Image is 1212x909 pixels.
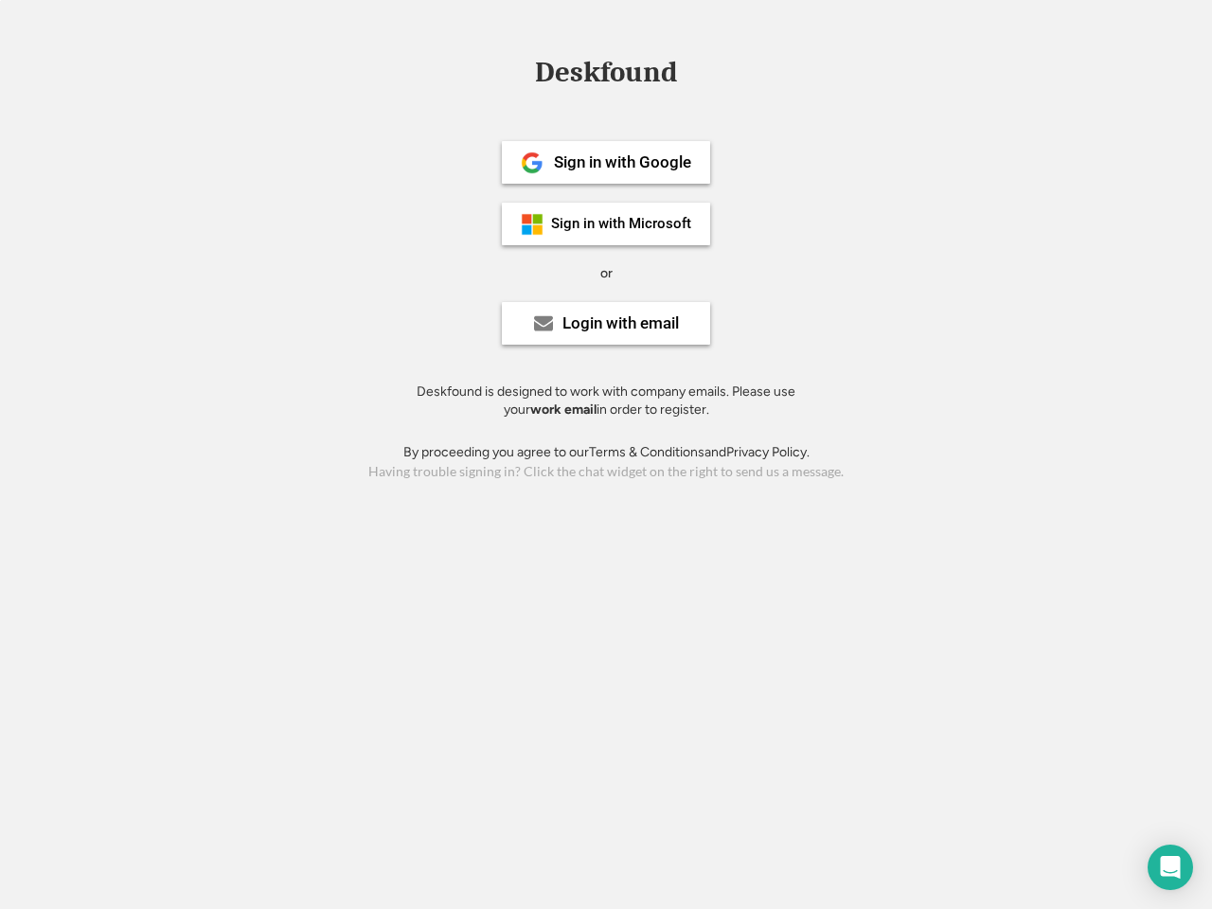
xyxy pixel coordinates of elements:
strong: work email [530,401,597,418]
img: ms-symbollockup_mssymbol_19.png [521,213,544,236]
div: or [600,264,613,283]
div: Deskfound [526,58,686,87]
div: Deskfound is designed to work with company emails. Please use your in order to register. [393,383,819,419]
div: Sign in with Google [554,154,691,170]
a: Terms & Conditions [589,444,704,460]
div: Open Intercom Messenger [1148,845,1193,890]
div: By proceeding you agree to our and [403,443,810,462]
img: 1024px-Google__G__Logo.svg.png [521,151,544,174]
a: Privacy Policy. [726,444,810,460]
div: Login with email [562,315,679,331]
div: Sign in with Microsoft [551,217,691,231]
